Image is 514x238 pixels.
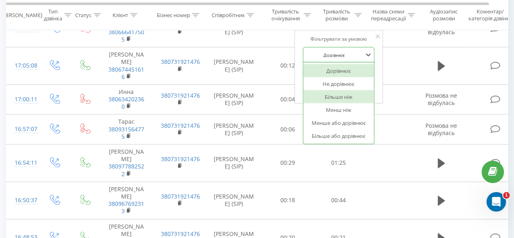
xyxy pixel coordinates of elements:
[303,64,374,77] div: Дорівнює
[108,95,144,110] a: 380634202360
[303,35,374,43] div: Фільтрувати за умовою
[108,28,144,43] a: 380666417505
[486,192,506,212] iframe: Intercom live chat
[262,47,313,85] td: 00:12
[206,114,262,144] td: [PERSON_NAME] (SIP)
[320,9,352,22] div: Тривалість розмови
[15,155,31,171] div: 16:54:11
[262,84,313,114] td: 00:04
[303,116,374,129] div: Менше або дорівнює
[100,114,153,144] td: Тарас
[262,114,313,144] td: 00:06
[161,58,200,66] a: 380731921476
[206,144,262,182] td: [PERSON_NAME] (SIP)
[424,9,463,22] div: Аудіозапис розмови
[313,181,364,219] td: 00:44
[113,12,128,19] div: Клієнт
[269,9,301,22] div: Тривалість очікування
[100,181,153,219] td: [PERSON_NAME]
[262,144,313,182] td: 00:29
[313,144,364,182] td: 01:25
[161,92,200,99] a: 380731921476
[503,192,510,199] span: 1
[206,84,262,114] td: [PERSON_NAME] (SIP)
[15,192,31,208] div: 16:50:37
[100,144,153,182] td: [PERSON_NAME]
[206,47,262,85] td: [PERSON_NAME] (SIP)
[108,66,144,81] a: 380674451616
[108,162,144,177] a: 380977882522
[156,12,190,19] div: Бізнес номер
[303,90,374,103] div: Більше ніж
[303,77,374,90] div: Не дорівнює
[15,121,31,137] div: 16:57:07
[108,200,144,215] a: 380967692313
[211,12,245,19] div: Співробітник
[425,122,457,137] span: Розмова не відбулась
[425,21,457,36] span: Розмова не відбулась
[425,92,457,107] span: Розмова не відбулась
[44,9,62,22] div: Тип дзвінка
[100,47,153,85] td: [PERSON_NAME]
[15,92,31,107] div: 17:00:11
[262,181,313,219] td: 00:18
[371,9,406,22] div: Назва схеми переадресації
[15,58,31,74] div: 17:05:08
[161,155,200,163] a: 380731921476
[108,125,144,140] a: 380931564775
[161,230,200,238] a: 380731921476
[161,122,200,129] a: 380731921476
[303,103,374,116] div: Менш ніж
[100,84,153,114] td: Инна
[206,181,262,219] td: [PERSON_NAME] (SIP)
[75,12,91,19] div: Статус
[303,129,374,142] div: Більше або дорівнює
[161,192,200,200] a: 380731921476
[466,9,514,22] div: Коментар/категорія дзвінка
[1,12,42,19] div: [PERSON_NAME]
